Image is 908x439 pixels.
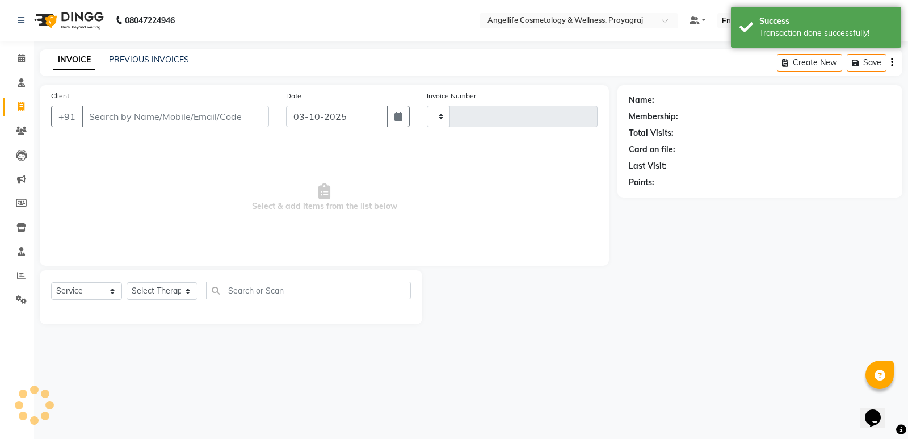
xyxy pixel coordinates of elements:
div: Name: [629,94,654,106]
div: Total Visits: [629,127,674,139]
input: Search or Scan [206,282,411,299]
div: Card on file: [629,144,675,156]
a: INVOICE [53,50,95,70]
button: Save [847,54,886,72]
label: Date [286,91,301,101]
input: Search by Name/Mobile/Email/Code [82,106,269,127]
label: Client [51,91,69,101]
div: Success [759,15,893,27]
label: Invoice Number [427,91,476,101]
div: Points: [629,177,654,189]
b: 08047224946 [125,5,175,36]
button: Create New [777,54,842,72]
div: Membership: [629,111,678,123]
a: PREVIOUS INVOICES [109,55,189,65]
button: +91 [51,106,83,127]
iframe: chat widget [860,394,897,428]
div: Last Visit: [629,160,667,172]
span: Select & add items from the list below [51,141,598,254]
img: logo [29,5,107,36]
div: Transaction done successfully! [759,27,893,39]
